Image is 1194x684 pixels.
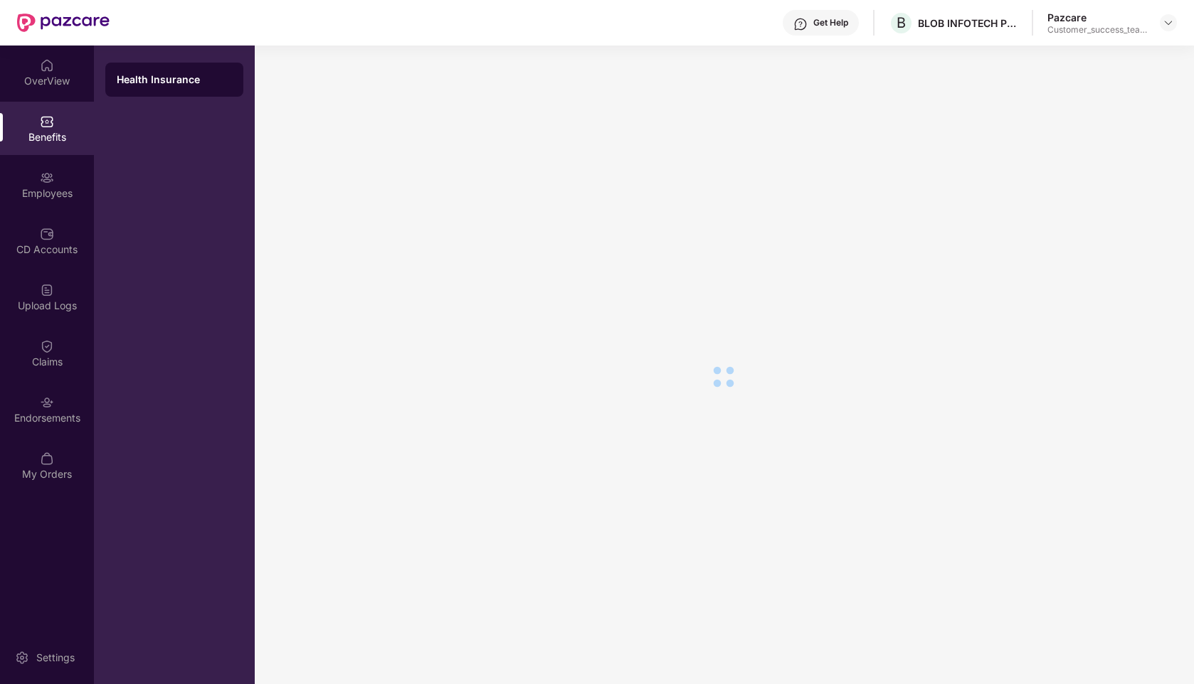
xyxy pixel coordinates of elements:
[40,283,54,297] img: svg+xml;base64,PHN2ZyBpZD0iVXBsb2FkX0xvZ3MiIGRhdGEtbmFtZT0iVXBsb2FkIExvZ3MiIHhtbG5zPSJodHRwOi8vd3...
[813,17,848,28] div: Get Help
[793,17,808,31] img: svg+xml;base64,PHN2ZyBpZD0iSGVscC0zMngzMiIgeG1sbnM9Imh0dHA6Ly93d3cudzMub3JnLzIwMDAvc3ZnIiB3aWR0aD...
[40,171,54,185] img: svg+xml;base64,PHN2ZyBpZD0iRW1wbG95ZWVzIiB4bWxucz0iaHR0cDovL3d3dy53My5vcmcvMjAwMC9zdmciIHdpZHRoPS...
[1163,17,1174,28] img: svg+xml;base64,PHN2ZyBpZD0iRHJvcGRvd24tMzJ4MzIiIHhtbG5zPSJodHRwOi8vd3d3LnczLm9yZy8yMDAwL3N2ZyIgd2...
[40,395,54,410] img: svg+xml;base64,PHN2ZyBpZD0iRW5kb3JzZW1lbnRzIiB4bWxucz0iaHR0cDovL3d3dy53My5vcmcvMjAwMC9zdmciIHdpZH...
[1047,24,1147,36] div: Customer_success_team_lead
[15,651,29,665] img: svg+xml;base64,PHN2ZyBpZD0iU2V0dGluZy0yMHgyMCIgeG1sbnM9Imh0dHA6Ly93d3cudzMub3JnLzIwMDAvc3ZnIiB3aW...
[17,14,110,32] img: New Pazcare Logo
[117,73,232,87] div: Health Insurance
[40,451,54,466] img: svg+xml;base64,PHN2ZyBpZD0iTXlfT3JkZXJzIiBkYXRhLW5hbWU9Ik15IE9yZGVycyIgeG1sbnM9Imh0dHA6Ly93d3cudz...
[897,14,906,31] span: B
[40,114,54,129] img: svg+xml;base64,PHN2ZyBpZD0iQmVuZWZpdHMiIHhtbG5zPSJodHRwOi8vd3d3LnczLm9yZy8yMDAwL3N2ZyIgd2lkdGg9Ij...
[918,16,1018,30] div: BLOB INFOTECH PVT LTD
[40,339,54,353] img: svg+xml;base64,PHN2ZyBpZD0iQ2xhaW0iIHhtbG5zPSJodHRwOi8vd3d3LnczLm9yZy8yMDAwL3N2ZyIgd2lkdGg9IjIwIi...
[1047,11,1147,24] div: Pazcare
[32,651,79,665] div: Settings
[40,58,54,73] img: svg+xml;base64,PHN2ZyBpZD0iSG9tZSIgeG1sbnM9Imh0dHA6Ly93d3cudzMub3JnLzIwMDAvc3ZnIiB3aWR0aD0iMjAiIG...
[40,227,54,241] img: svg+xml;base64,PHN2ZyBpZD0iQ0RfQWNjb3VudHMiIGRhdGEtbmFtZT0iQ0QgQWNjb3VudHMiIHhtbG5zPSJodHRwOi8vd3...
